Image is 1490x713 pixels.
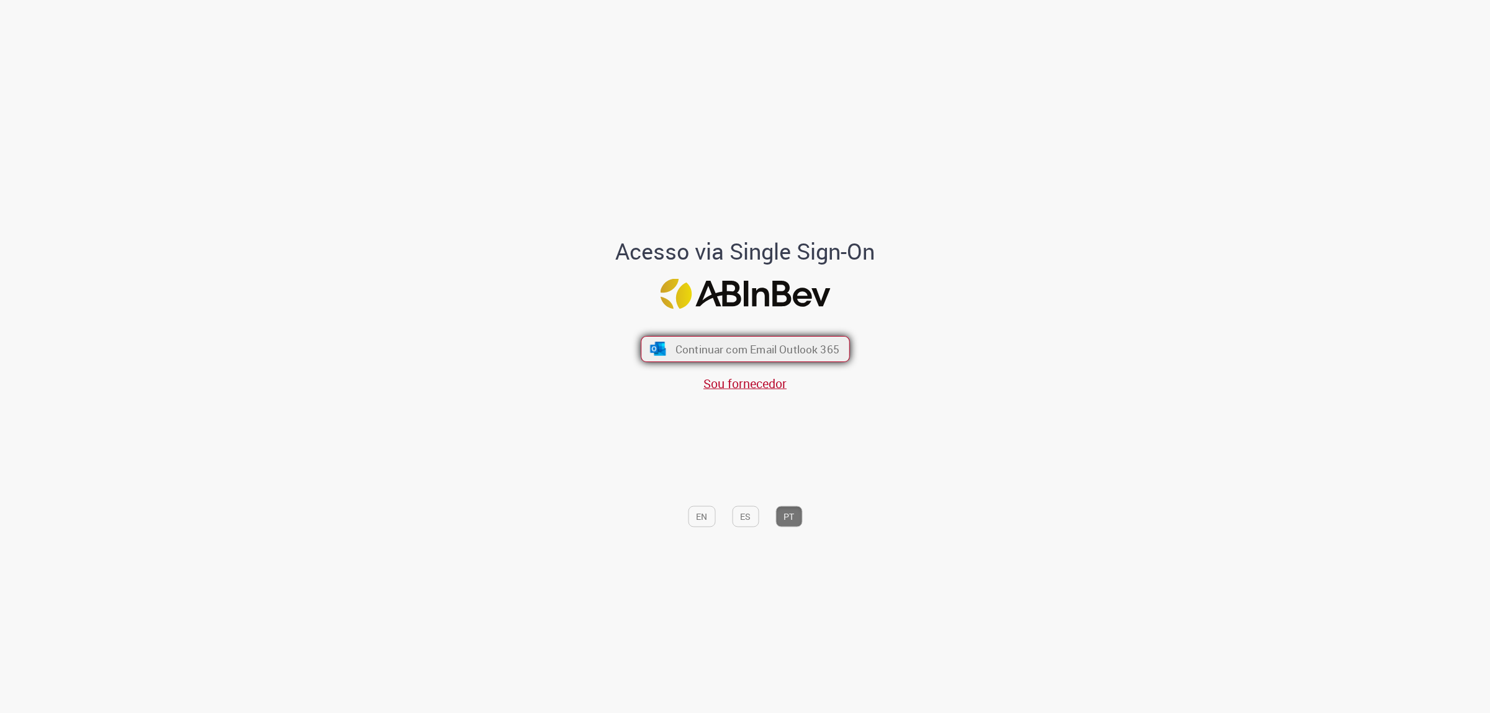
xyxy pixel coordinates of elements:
[641,336,850,362] button: ícone Azure/Microsoft 360 Continuar com Email Outlook 365
[573,239,918,264] h1: Acesso via Single Sign-On
[688,506,715,527] button: EN
[660,278,830,309] img: Logo ABInBev
[675,342,839,356] span: Continuar com Email Outlook 365
[775,506,802,527] button: PT
[703,375,787,391] a: Sou fornecedor
[732,506,759,527] button: ES
[649,342,667,355] img: ícone Azure/Microsoft 360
